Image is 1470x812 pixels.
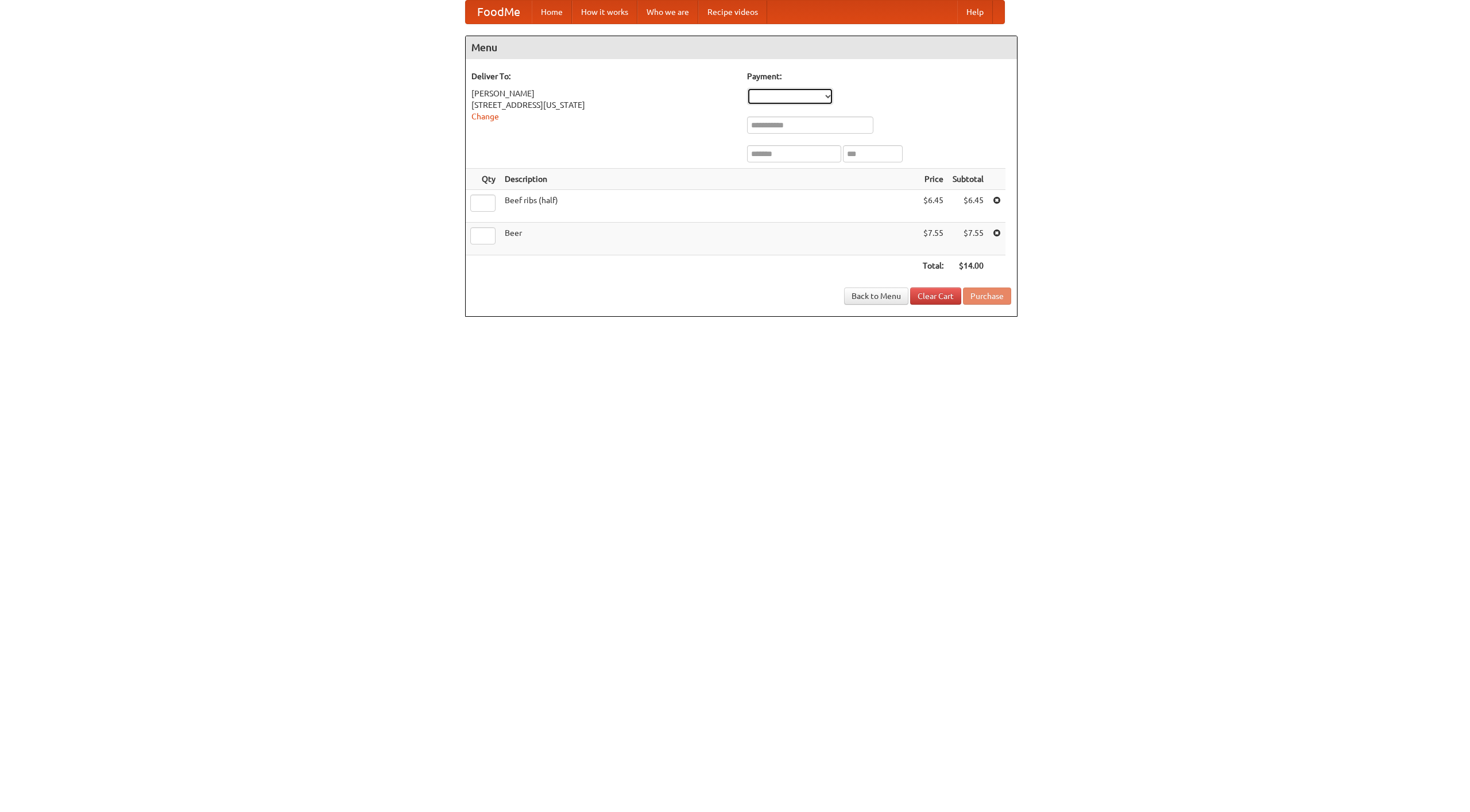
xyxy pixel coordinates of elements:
[500,190,918,223] td: Beef ribs (half)
[466,169,500,190] th: Qty
[471,99,736,111] div: [STREET_ADDRESS][US_STATE]
[918,223,948,255] td: $7.55
[918,255,948,277] th: Total:
[747,71,1011,82] h5: Payment:
[466,1,532,24] a: FoodMe
[948,190,988,223] td: $6.45
[918,190,948,223] td: $6.45
[471,71,736,82] h5: Deliver To:
[532,1,572,24] a: Home
[948,223,988,255] td: $7.55
[844,287,908,305] a: Back to Menu
[471,112,499,121] a: Change
[957,1,993,24] a: Help
[572,1,637,24] a: How it works
[466,36,1017,59] h4: Menu
[500,169,918,190] th: Description
[910,287,961,305] a: Clear Cart
[471,88,736,99] div: [PERSON_NAME]
[500,223,918,255] td: Beer
[918,169,948,190] th: Price
[963,287,1011,305] button: Purchase
[948,255,988,277] th: $14.00
[637,1,698,24] a: Who we are
[948,169,988,190] th: Subtotal
[698,1,767,24] a: Recipe videos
